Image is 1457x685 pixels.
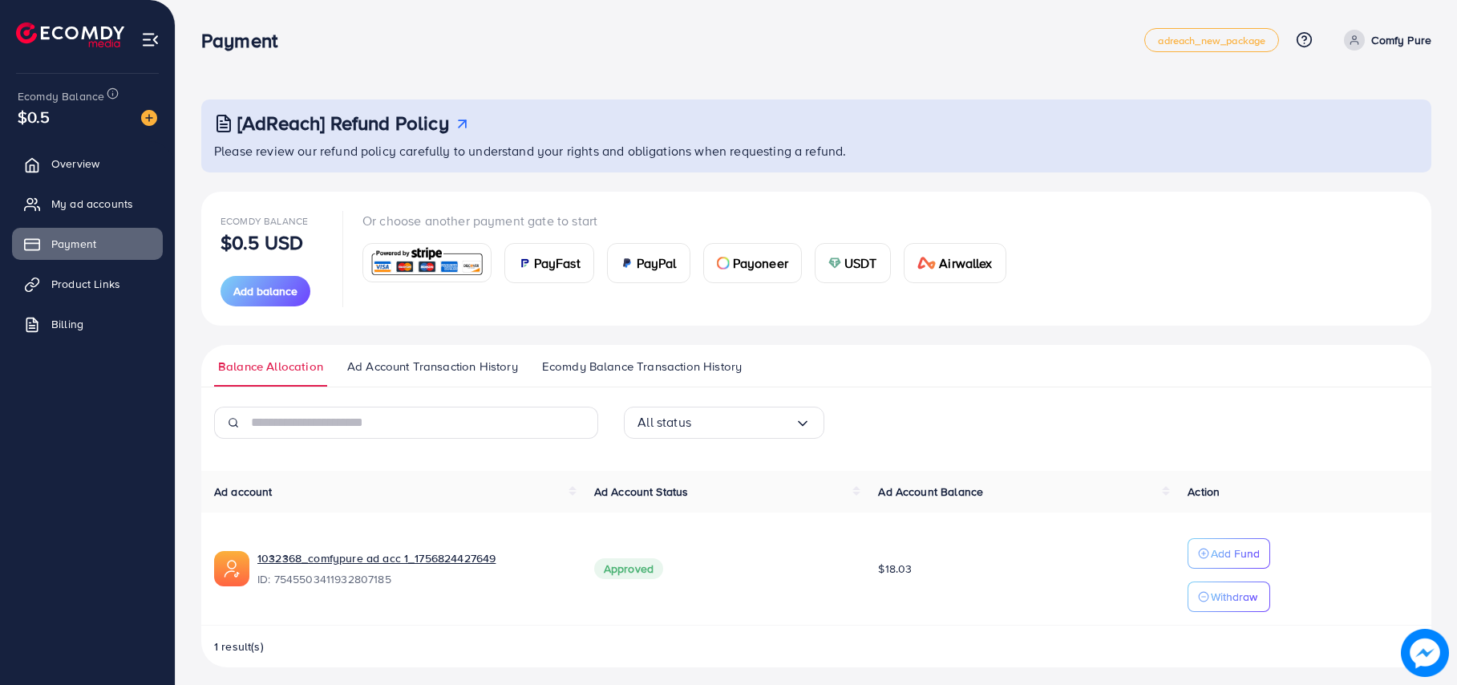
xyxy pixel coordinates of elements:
h3: Payment [201,29,290,52]
span: Payoneer [733,253,788,273]
span: Ad Account Status [594,484,689,500]
a: My ad accounts [12,188,163,220]
img: card [917,257,937,270]
span: PayFast [534,253,581,273]
img: ic-ads-acc.e4c84228.svg [214,551,249,586]
span: My ad accounts [51,196,133,212]
span: Ad Account Balance [878,484,983,500]
span: Billing [51,316,83,332]
button: Withdraw [1188,582,1270,612]
span: PayPal [637,253,677,273]
span: Overview [51,156,99,172]
a: Payment [12,228,163,260]
img: logo [16,22,124,47]
a: Comfy Pure [1338,30,1431,51]
span: Ecomdy Balance Transaction History [542,358,742,375]
button: Add Fund [1188,538,1270,569]
p: Please review our refund policy carefully to understand your rights and obligations when requesti... [214,141,1422,160]
span: Product Links [51,276,120,292]
a: cardPayoneer [703,243,802,283]
h3: [AdReach] Refund Policy [237,111,449,135]
span: 1 result(s) [214,638,264,655]
span: USDT [844,253,877,273]
p: Or choose another payment gate to start [362,211,1019,230]
a: cardAirwallex [904,243,1006,283]
span: Approved [594,558,663,579]
a: Product Links [12,268,163,300]
span: Action [1188,484,1220,500]
a: adreach_new_package [1144,28,1279,52]
a: cardPayPal [607,243,690,283]
a: cardUSDT [815,243,891,283]
p: Withdraw [1211,587,1257,606]
img: image [141,110,157,126]
span: All status [637,410,691,435]
input: Search for option [691,410,795,435]
img: card [368,245,486,280]
span: Airwallex [939,253,992,273]
a: Billing [12,308,163,340]
img: card [518,257,531,270]
a: cardPayFast [504,243,594,283]
div: Search for option [624,407,824,439]
span: Balance Allocation [218,358,323,375]
img: card [828,257,841,270]
p: Comfy Pure [1371,30,1431,50]
img: menu [141,30,160,49]
img: image [1401,629,1449,677]
img: card [717,257,730,270]
span: Add balance [233,283,297,299]
span: $0.5 [18,105,51,128]
a: card [362,243,492,282]
span: Ecomdy Balance [18,88,104,104]
span: $18.03 [878,561,912,577]
button: Add balance [221,276,310,306]
span: ID: 7545503411932807185 [257,571,569,587]
div: <span class='underline'>1032368_comfypure ad acc 1_1756824427649</span></br>7545503411932807185 [257,550,569,587]
span: Ecomdy Balance [221,214,308,228]
img: card [621,257,633,270]
a: 1032368_comfypure ad acc 1_1756824427649 [257,550,569,566]
span: adreach_new_package [1158,35,1265,46]
span: Payment [51,236,96,252]
span: Ad Account Transaction History [347,358,518,375]
p: Add Fund [1211,544,1260,563]
p: $0.5 USD [221,233,303,252]
a: Overview [12,148,163,180]
span: Ad account [214,484,273,500]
